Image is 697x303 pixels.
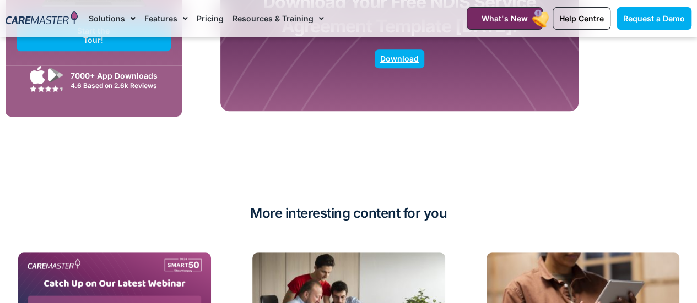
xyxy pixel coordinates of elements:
[30,85,63,92] img: Google Play Store App Review Stars
[375,49,424,68] a: Download
[6,10,78,26] img: CareMaster Logo
[30,65,45,84] img: Apple App Store Icon
[6,205,691,222] h2: More interesting content for you
[623,14,685,23] span: Request a Demo
[71,70,165,81] div: 7000+ App Downloads
[559,14,604,23] span: Help Centre
[48,67,63,83] img: Google Play App Icon
[553,7,610,30] a: Help Centre
[482,14,528,23] span: What's New
[617,7,691,30] a: Request a Demo
[380,56,419,62] span: Download
[71,81,165,90] div: 4.6 Based on 2.6k Reviews
[467,7,543,30] a: What's New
